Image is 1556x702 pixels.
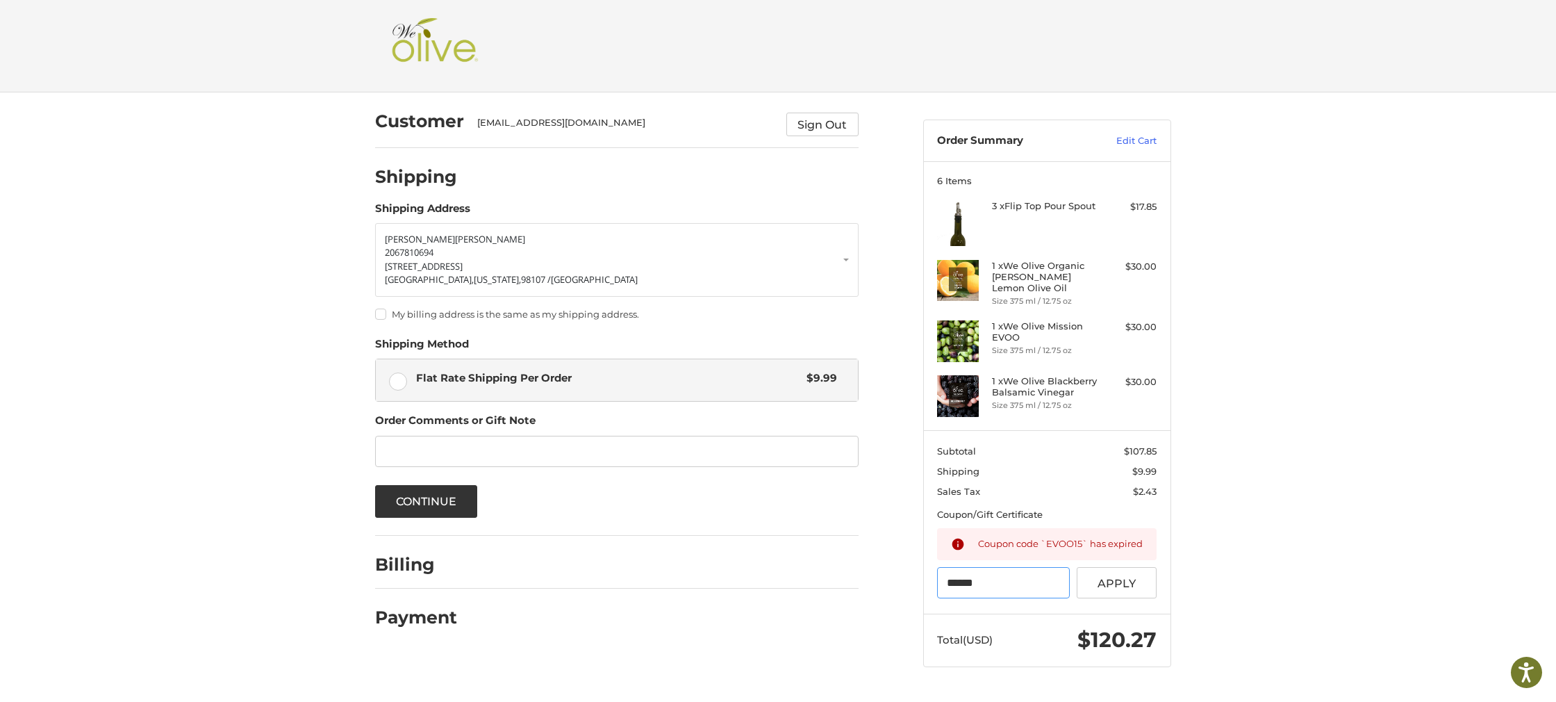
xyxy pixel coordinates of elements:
[375,166,457,188] h2: Shipping
[19,21,157,32] p: We're away right now. Please check back later!
[1086,134,1157,148] a: Edit Cart
[992,345,1098,357] li: Size 375 ml / 12.75 oz
[160,18,176,35] button: Open LiveChat chat widget
[375,485,478,518] button: Continue
[1102,200,1157,214] div: $17.85
[375,413,536,435] legend: Order Comments
[375,309,859,320] label: My billing address is the same as my shipping address.
[978,537,1143,552] div: Coupon code `EVOO15` has expired
[385,233,455,245] span: [PERSON_NAME]
[375,201,470,223] legend: Shipping Address
[937,633,993,646] span: Total (USD)
[521,273,551,286] span: 98107 /
[416,370,800,386] span: Flat Rate Shipping Per Order
[937,466,979,477] span: Shipping
[455,233,525,245] span: [PERSON_NAME]
[1102,260,1157,274] div: $30.00
[937,508,1157,522] div: Coupon/Gift Certificate
[992,260,1098,294] h4: 1 x We Olive Organic [PERSON_NAME] Lemon Olive Oil
[992,400,1098,411] li: Size 375 ml / 12.75 oz
[937,486,980,497] span: Sales Tax
[385,273,474,286] span: [GEOGRAPHIC_DATA],
[385,246,433,259] span: 2067810694
[992,320,1098,343] h4: 1 x We Olive Mission EVOO
[375,607,457,628] h2: Payment
[992,200,1098,211] h4: 3 x Flip Top Pour Spout
[1102,320,1157,334] div: $30.00
[388,18,481,74] img: Shop We Olive
[937,134,1086,148] h3: Order Summary
[992,295,1098,307] li: Size 375 ml / 12.75 oz
[937,446,976,457] span: Subtotal
[800,370,838,386] span: $9.99
[474,273,521,286] span: [US_STATE],
[992,375,1098,398] h4: 1 x We Olive Blackberry Balsamic Vinegar
[551,273,638,286] span: [GEOGRAPHIC_DATA]
[1132,466,1157,477] span: $9.99
[375,111,464,132] h2: Customer
[1124,446,1157,457] span: $107.85
[385,260,463,272] span: [STREET_ADDRESS]
[1077,567,1157,598] button: Apply
[375,223,859,297] a: Enter or select a different address
[1102,375,1157,389] div: $30.00
[937,175,1157,186] h3: 6 Items
[375,336,469,359] legend: Shipping Method
[477,116,772,136] div: [EMAIL_ADDRESS][DOMAIN_NAME]
[1077,627,1157,653] span: $120.27
[786,113,859,136] button: Sign Out
[1133,486,1157,497] span: $2.43
[375,554,456,576] h2: Billing
[937,567,1070,598] input: Gift Certificate or Coupon Code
